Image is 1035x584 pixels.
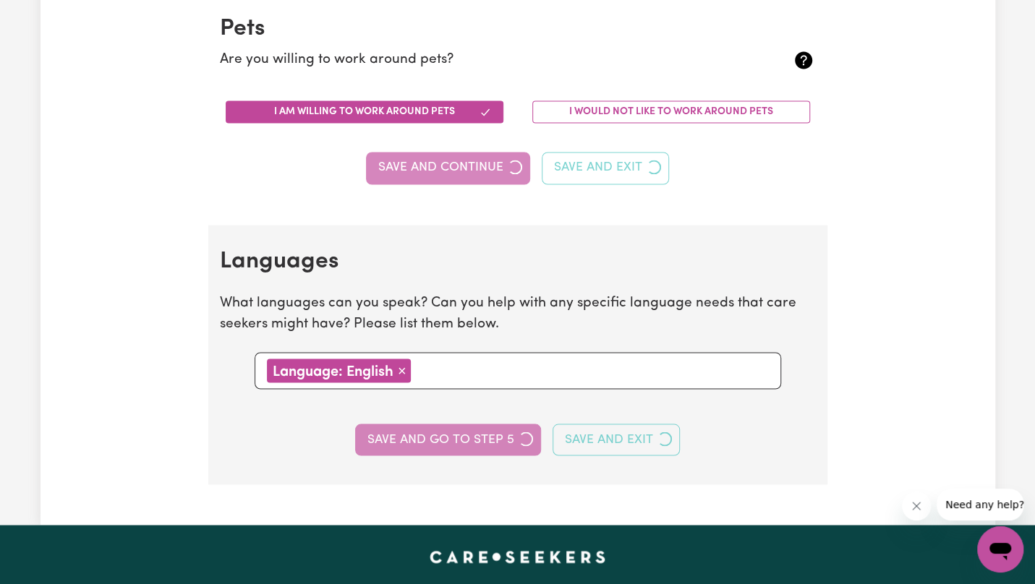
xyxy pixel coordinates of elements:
iframe: Button to launch messaging window [977,526,1023,572]
p: Are you willing to work around pets? [220,50,717,71]
div: Language: English [267,358,411,382]
h2: Languages [220,248,816,275]
button: I would not like to work around pets [532,100,810,123]
p: What languages can you speak? Can you help with any specific language needs that care seekers mig... [220,293,816,335]
a: Careseekers home page [430,551,605,562]
iframe: Message from company [937,489,1023,520]
iframe: Close message [902,491,931,520]
h2: Pets [220,15,816,43]
button: I am willing to work around pets [226,100,503,123]
button: Remove [393,358,411,382]
span: × [398,362,406,378]
span: Need any help? [9,10,88,22]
